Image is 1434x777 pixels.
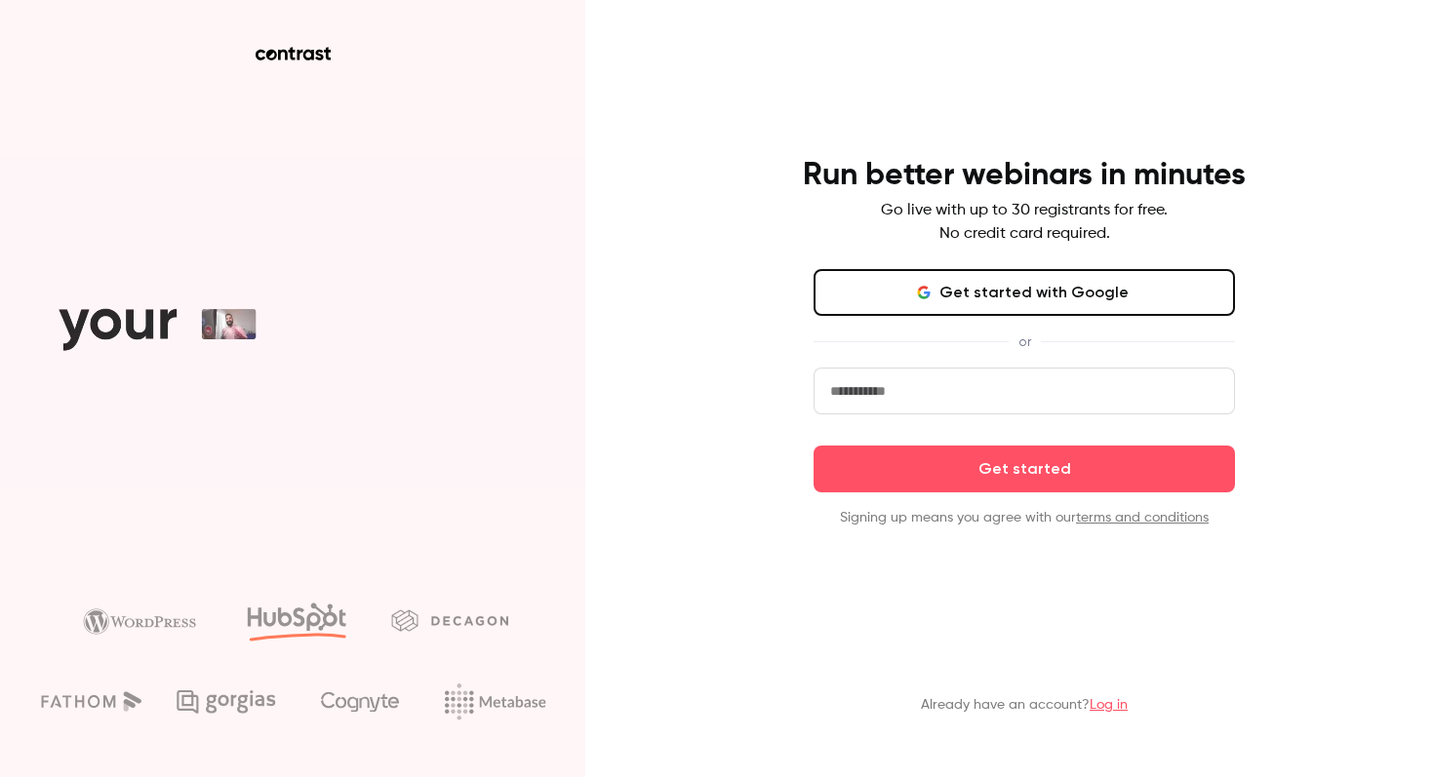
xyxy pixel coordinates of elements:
[1009,331,1041,352] span: or
[814,446,1235,492] button: Get started
[921,695,1128,715] p: Already have an account?
[881,199,1168,246] p: Go live with up to 30 registrants for free. No credit card required.
[1076,511,1209,524] a: terms and conditions
[391,609,508,631] img: decagon
[803,156,1246,195] h4: Run better webinars in minutes
[814,269,1235,316] button: Get started with Google
[814,508,1235,527] p: Signing up means you agree with our
[1090,698,1128,712] a: Log in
